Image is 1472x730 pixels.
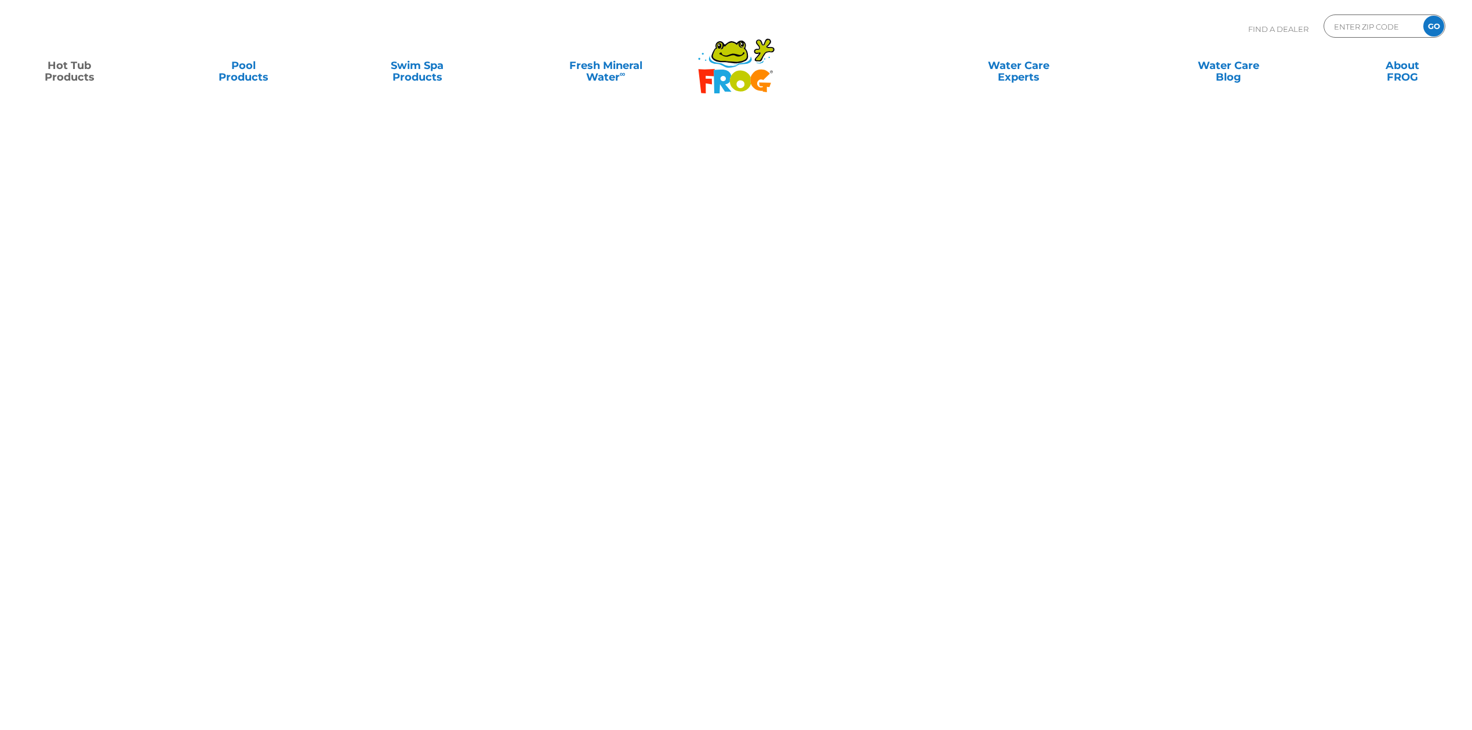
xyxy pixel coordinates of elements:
a: Fresh MineralWater∞ [533,54,678,77]
a: Hot TubProducts [12,54,128,77]
input: GO [1423,16,1444,37]
a: Water CareBlog [1171,54,1286,77]
sup: ∞ [620,69,626,78]
a: Water CareExperts [924,54,1113,77]
p: Find A Dealer [1248,14,1309,43]
a: AboutFROG [1344,54,1460,77]
a: Swim SpaProducts [359,54,475,77]
img: Frog Products Logo [692,23,781,94]
a: PoolProducts [186,54,301,77]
